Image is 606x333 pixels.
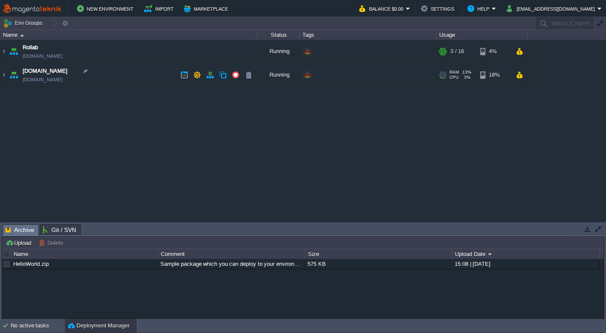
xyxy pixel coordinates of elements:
div: Sample package which you can deploy to your environment. Feel free to delete and upload a package... [158,259,304,269]
div: 3 / 16 [450,40,464,63]
div: 18% [480,63,508,86]
img: AMDAwAAAACH5BAEAAAAALAAAAAABAAEAAAICRAEAOw== [20,34,24,36]
img: AMDAwAAAACH5BAEAAAAALAAAAAABAAEAAAICRAEAOw== [8,40,20,63]
img: MagentoTeknik [3,3,61,14]
span: 13% [462,70,471,75]
button: Upload [6,239,34,247]
span: 3% [462,75,470,80]
div: 4% [480,40,508,63]
div: Comment [159,249,305,259]
div: Name [1,30,257,40]
div: Usage [437,30,527,40]
span: CPU [449,75,458,80]
div: Size [306,249,452,259]
button: Deployment Manager [68,321,130,330]
div: Running [257,63,300,86]
img: AMDAwAAAACH5BAEAAAAALAAAAAABAAEAAAICRAEAOw== [0,40,7,63]
button: Settings [421,3,457,14]
div: Status [257,30,299,40]
div: 15:08 | [DATE] [452,259,599,269]
div: Name [12,249,158,259]
a: Roilab [23,43,38,52]
a: [DOMAIN_NAME] [23,52,62,60]
button: Delete [39,239,66,247]
span: Git / SVN [43,225,76,235]
button: Import [144,3,176,14]
a: [DOMAIN_NAME] [23,75,62,84]
button: [EMAIL_ADDRESS][DOMAIN_NAME] [507,3,597,14]
span: RAM [449,70,459,75]
button: Help [467,3,492,14]
a: [DOMAIN_NAME] [23,67,68,75]
button: Balance $0.00 [359,3,406,14]
button: New Environment [77,3,136,14]
a: HelloWorld.zip [13,261,49,267]
button: Env Groups [3,17,45,29]
div: Tags [300,30,436,40]
img: AMDAwAAAACH5BAEAAAAALAAAAAABAAEAAAICRAEAOw== [0,63,7,86]
button: Marketplace [184,3,231,14]
div: No active tasks [11,319,64,333]
div: Running [257,40,300,63]
div: 575 KB [305,259,452,269]
span: Archive [6,225,34,235]
div: Upload Date [453,249,599,259]
img: AMDAwAAAACH5BAEAAAAALAAAAAABAAEAAAICRAEAOw== [8,63,20,86]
